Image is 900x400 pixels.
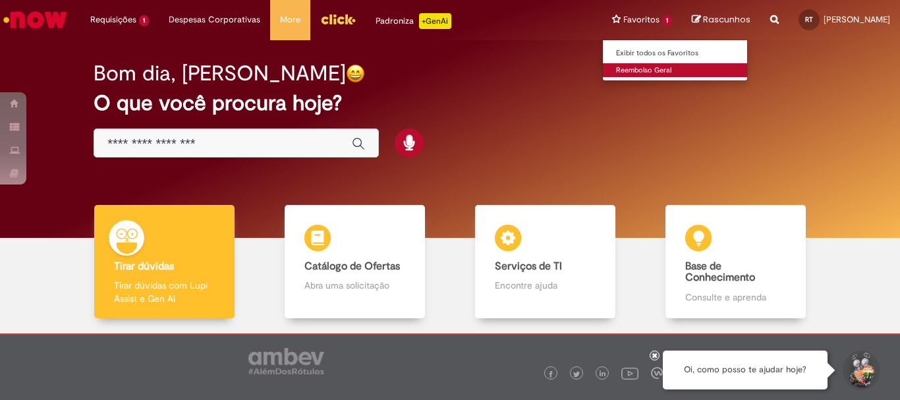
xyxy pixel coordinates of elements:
[805,15,813,24] span: RT
[651,367,663,379] img: logo_footer_workplace.png
[495,260,562,273] b: Serviços de TI
[304,279,405,292] p: Abra uma solicitação
[248,348,324,374] img: logo_footer_ambev_rotulo_gray.png
[280,13,300,26] span: More
[94,62,346,85] h2: Bom dia, [PERSON_NAME]
[320,9,356,29] img: click_logo_yellow_360x200.png
[603,63,748,78] a: Reembolso Geral
[600,370,606,378] img: logo_footer_linkedin.png
[685,260,755,285] b: Base de Conhecimento
[1,7,69,33] img: ServiceNow
[419,13,451,29] p: +GenAi
[602,40,748,81] ul: Favoritos
[90,13,136,26] span: Requisições
[169,13,260,26] span: Despesas Corporativas
[69,205,260,319] a: Tirar dúvidas Tirar dúvidas com Lupi Assist e Gen Ai
[573,371,580,378] img: logo_footer_twitter.png
[703,13,750,26] span: Rascunhos
[304,260,400,273] b: Catálogo de Ofertas
[623,13,660,26] span: Favoritos
[376,13,451,29] div: Padroniza
[824,14,890,25] span: [PERSON_NAME]
[260,205,450,319] a: Catálogo de Ofertas Abra uma solicitação
[841,351,880,390] button: Iniciar Conversa de Suporte
[603,46,748,61] a: Exibir todos os Favoritos
[495,279,595,292] p: Encontre ajuda
[450,205,640,319] a: Serviços de TI Encontre ajuda
[663,351,828,389] div: Oi, como posso te ajudar hoje?
[94,92,806,115] h2: O que você procura hoje?
[621,364,638,382] img: logo_footer_youtube.png
[685,291,785,304] p: Consulte e aprenda
[662,15,672,26] span: 1
[114,260,174,273] b: Tirar dúvidas
[548,371,554,378] img: logo_footer_facebook.png
[139,15,149,26] span: 1
[640,205,831,319] a: Base de Conhecimento Consulte e aprenda
[114,279,214,305] p: Tirar dúvidas com Lupi Assist e Gen Ai
[346,64,365,83] img: happy-face.png
[692,14,750,26] a: Rascunhos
